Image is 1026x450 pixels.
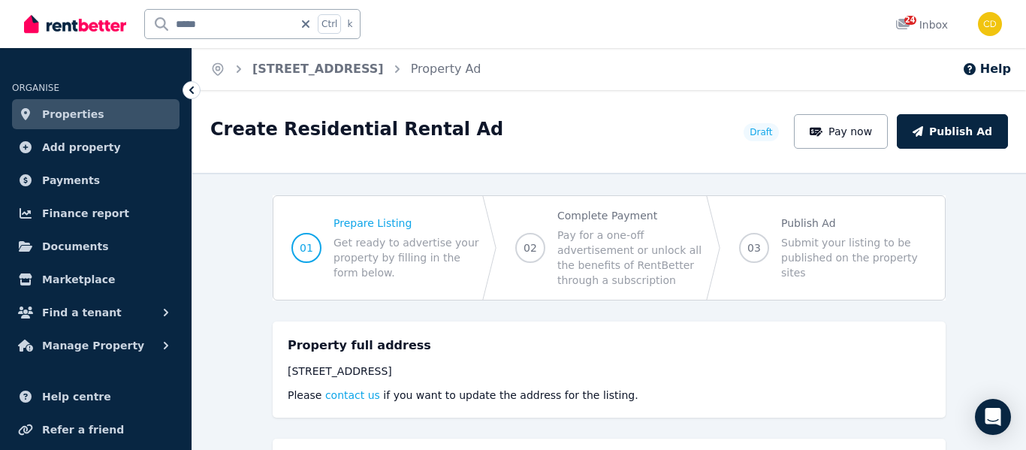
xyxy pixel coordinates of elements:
a: Help centre [12,382,180,412]
a: Payments [12,165,180,195]
a: Marketplace [12,264,180,294]
img: RentBetter [24,13,126,35]
span: Publish Ad [781,216,927,231]
div: [STREET_ADDRESS] [288,364,931,379]
span: Help centre [42,388,111,406]
span: Prepare Listing [333,216,479,231]
span: Ctrl [318,14,341,34]
span: Add property [42,138,121,156]
span: Find a tenant [42,304,122,322]
span: Pay for a one-off advertisement or unlock all the benefits of RentBetter through a subscription [557,228,703,288]
nav: Breadcrumb [192,48,499,90]
span: Manage Property [42,337,144,355]
img: Chris Dimitropoulos [978,12,1002,36]
span: Refer a friend [42,421,124,439]
a: Property Ad [411,62,481,76]
span: Get ready to advertise your property by filling in the form below. [333,235,479,280]
button: Help [962,60,1011,78]
div: Inbox [895,17,948,32]
span: 24 [904,16,916,25]
span: 02 [524,240,537,255]
span: Draft [750,126,772,138]
nav: Progress [273,195,946,301]
span: Complete Payment [557,208,703,223]
button: Pay now [794,114,889,149]
h1: Create Residential Rental Ad [210,117,503,141]
div: Open Intercom Messenger [975,399,1011,435]
button: Find a tenant [12,297,180,328]
span: 01 [300,240,313,255]
p: Please if you want to update the address for the listing. [288,388,931,403]
span: Properties [42,105,104,123]
a: Finance report [12,198,180,228]
button: contact us [325,388,380,403]
a: Add property [12,132,180,162]
a: [STREET_ADDRESS] [252,62,384,76]
a: Documents [12,231,180,261]
span: Marketplace [42,270,115,288]
h5: Property full address [288,337,431,355]
button: Manage Property [12,331,180,361]
span: Payments [42,171,100,189]
button: Publish Ad [897,114,1008,149]
a: Refer a friend [12,415,180,445]
span: 03 [747,240,761,255]
a: Properties [12,99,180,129]
span: Documents [42,237,109,255]
span: k [347,18,352,30]
span: Finance report [42,204,129,222]
span: Submit your listing to be published on the property sites [781,235,927,280]
span: ORGANISE [12,83,59,93]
